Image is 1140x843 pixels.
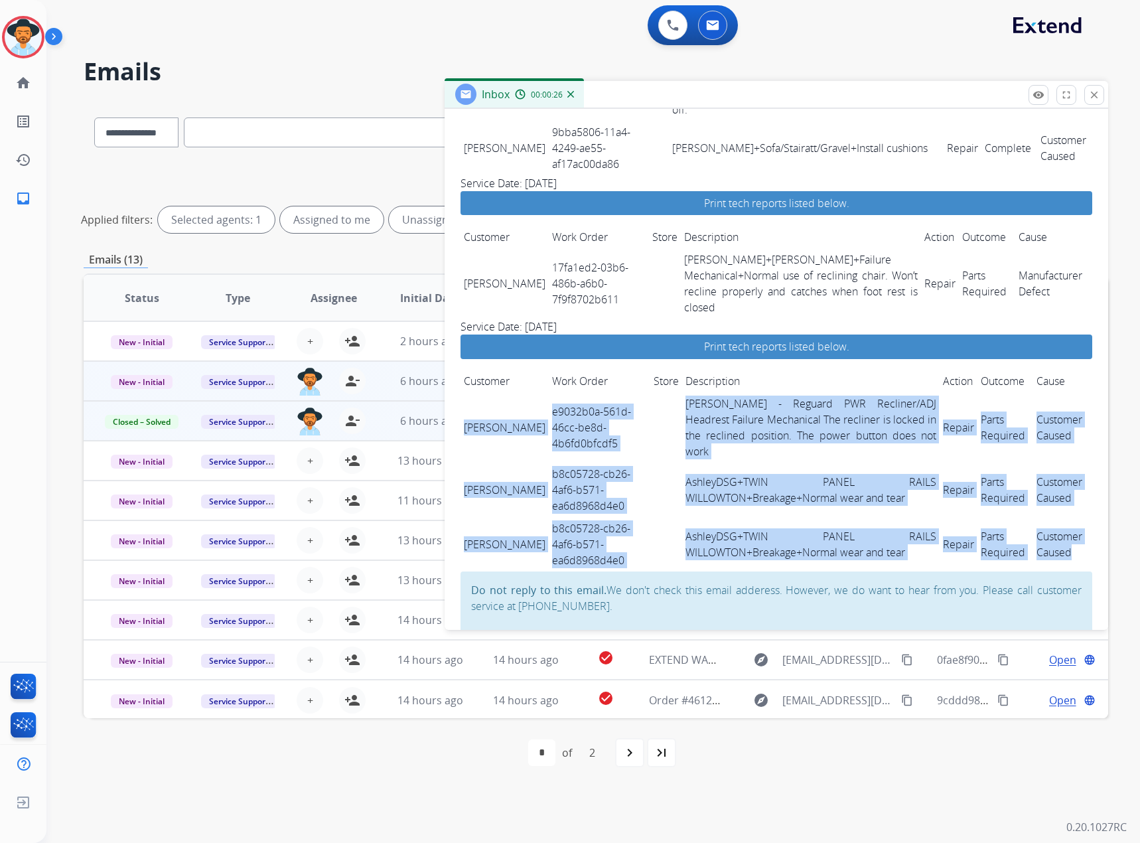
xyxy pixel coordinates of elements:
td: Customer [461,226,549,248]
td: Repair [940,463,977,517]
mat-icon: content_copy [997,654,1009,666]
button: + [297,447,323,474]
span: Service Support [201,375,277,389]
mat-icon: person_add [344,453,360,469]
td: Manufacturer Defect [1015,248,1092,319]
mat-icon: explore [753,652,769,668]
div: Selected agents: 1 [158,206,275,233]
mat-icon: inbox [15,191,31,206]
td: Customer Caused [1037,121,1092,175]
button: + [297,687,323,714]
td: Repair [921,248,959,319]
td: [PERSON_NAME] [461,392,549,463]
span: 14 hours ago [397,652,463,667]
span: Initial Date [400,290,460,306]
span: New - Initial [111,614,173,628]
span: Service Support [201,335,277,349]
span: Service Support [201,574,277,588]
span: + [307,612,313,628]
mat-icon: fullscreen [1060,89,1072,101]
span: + [307,652,313,668]
mat-icon: remove_red_eye [1033,89,1044,101]
span: New - Initial [111,495,173,508]
mat-icon: check_circle [598,650,614,666]
span: Service Support [201,614,277,628]
td: Store [650,370,682,392]
span: 14 hours ago [493,652,559,667]
td: Customer Caused [1033,517,1092,572]
a: Print tech reports listed below. [461,335,1092,359]
mat-icon: person_add [344,652,360,668]
mat-icon: history [15,152,31,168]
span: Inbox [482,87,510,102]
td: Cause [1033,370,1092,392]
mat-icon: person_add [344,532,360,548]
button: + [297,647,323,673]
td: Outcome [977,370,1033,392]
a: Parts Required [981,475,1025,505]
a: Complete [985,141,1031,155]
td: Description [682,370,940,392]
span: 6 hours ago [400,374,460,388]
mat-icon: close [1088,89,1100,101]
span: New - Initial [111,455,173,469]
td: Action [940,370,977,392]
a: b8c05728-cb26-4af6-b571-ea6d8968d4e0 [552,467,630,513]
span: 13 hours ago [397,453,463,468]
span: Closed – Solved [105,415,178,429]
span: Status [125,290,159,306]
mat-icon: navigate_next [622,745,638,761]
a: Parts Required [981,529,1025,560]
div: Unassigned [389,206,474,233]
span: New - Initial [111,654,173,668]
mat-icon: explore [753,692,769,708]
button: + [297,607,323,633]
span: Open [1049,692,1076,708]
mat-icon: list_alt [15,114,31,129]
mat-icon: content_copy [901,694,913,706]
td: Work Order [549,370,650,392]
button: + [297,328,323,354]
td: Repair [940,392,977,463]
td: [PERSON_NAME] [461,517,549,572]
mat-icon: language [1084,694,1096,706]
td: [PERSON_NAME] [461,463,549,517]
p: We don't check this email adderess. However, we do want to hear from you. Please call customer se... [471,582,1082,614]
span: + [307,532,313,548]
td: [PERSON_NAME] [461,248,549,319]
span: Open [1049,652,1076,668]
button: + [297,527,323,554]
td: Cause [1015,226,1092,248]
p: 0.20.1027RC [1066,819,1127,835]
a: e9032b0a-561d-46cc-be8d-4b6fd0bfcdf5 [552,404,631,451]
span: Service Support [201,694,277,708]
img: agent-avatar [297,408,323,435]
span: + [307,493,313,508]
div: Assigned to me [280,206,384,233]
div: 2 [579,739,606,766]
span: 6 hours ago [400,414,460,428]
a: 17fa1ed2-03b6-486b-a6b0-7f9f8702b611 [552,260,628,307]
span: 14 hours ago [397,693,463,708]
a: 9bba5806-11a4-4249-ae55-af17ac00da86 [552,125,630,171]
mat-icon: language [1084,654,1096,666]
mat-icon: person_add [344,493,360,508]
span: New - Initial [111,694,173,708]
td: Action [921,226,959,248]
mat-icon: person_add [344,572,360,588]
p: Applied filters: [81,212,153,228]
img: avatar [5,19,42,56]
td: AshleyDSG+TWIN PANEL RAILS WILLOWTON+Breakage+Normal wear and tear [682,463,940,517]
span: New - Initial [111,574,173,588]
a: Parts Required [962,268,1007,299]
span: Service Support [201,534,277,548]
mat-icon: person_add [344,612,360,628]
span: Assignee [311,290,357,306]
span: [EMAIL_ADDRESS][DOMAIN_NAME] [782,652,894,668]
span: Service Support [201,415,277,429]
td: Work Order [549,226,649,248]
mat-icon: person_add [344,692,360,708]
td: Store [649,226,681,248]
td: Customer Caused [1033,392,1092,463]
h3: Service Date: [DATE] [461,319,1092,335]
